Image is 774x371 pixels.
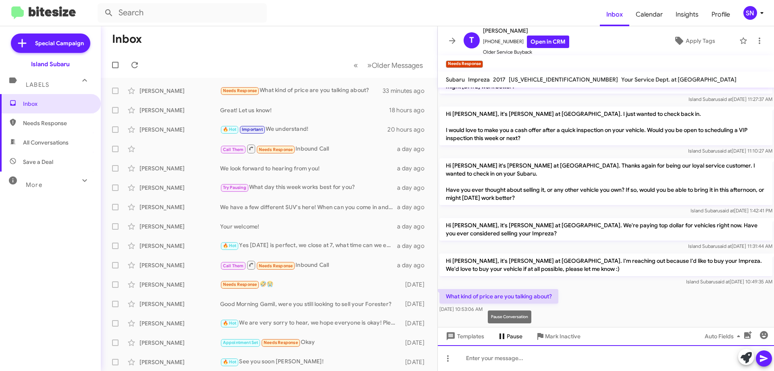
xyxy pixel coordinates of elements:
[688,148,772,154] span: Island Subaru [DATE] 11:10:27 AM
[669,3,705,26] a: Insights
[220,300,401,308] div: Good Morning Gamil, were you still looking to sell your Forester?
[223,185,246,190] span: Try Pausing
[220,241,397,250] div: Yes [DATE] is perfect, we close at 7, what time can we expect you?
[545,329,580,344] span: Mark Inactive
[527,36,569,48] a: Open in CRM
[397,184,431,192] div: a day ago
[705,3,737,26] a: Profile
[439,158,772,205] p: Hi [PERSON_NAME] it's [PERSON_NAME] at [GEOGRAPHIC_DATA]. Thanks again for being our loyal servic...
[26,181,42,189] span: More
[507,329,522,344] span: Pause
[220,319,401,328] div: We are very sorry to hear, we hope everyone is okay! Please let me know when you are available to...
[259,263,293,268] span: Needs Response
[483,36,569,48] span: [PHONE_NUMBER]
[139,222,220,231] div: [PERSON_NAME]
[689,96,772,102] span: Island Subaru [DATE] 11:27:37 AM
[220,260,397,270] div: Inbound Call
[737,6,765,20] button: SN
[743,6,757,20] div: SN
[139,319,220,327] div: [PERSON_NAME]
[223,359,237,365] span: 🔥 Hot
[439,289,558,304] p: What kind of price are you talking about?
[397,222,431,231] div: a day ago
[468,76,490,83] span: Impreza
[383,87,431,95] div: 33 minutes ago
[139,281,220,289] div: [PERSON_NAME]
[698,329,750,344] button: Auto Fields
[220,280,401,289] div: 🤣😭
[223,282,257,287] span: Needs Response
[493,76,506,83] span: 2017
[718,96,732,102] span: said at
[139,300,220,308] div: [PERSON_NAME]
[26,81,49,88] span: Labels
[220,357,401,367] div: See you soon [PERSON_NAME]!
[264,340,298,345] span: Needs Response
[529,329,587,344] button: Mark Inactive
[223,340,258,345] span: Appointment Set
[139,339,220,347] div: [PERSON_NAME]
[31,60,70,68] div: Island Subaru
[220,203,397,211] div: We have a few different SUV's here! When can you come in and check them out?
[242,127,263,132] span: Important
[220,125,387,134] div: We understand!
[438,329,491,344] button: Templates
[691,208,772,214] span: Island Subaru [DATE] 1:42:41 PM
[220,222,397,231] div: Your welcome!
[220,183,397,192] div: What day this week works best for you?
[446,61,483,68] small: Needs Response
[223,127,237,132] span: 🔥 Hot
[397,261,431,269] div: a day ago
[354,60,358,70] span: «
[139,87,220,95] div: [PERSON_NAME]
[718,243,732,249] span: said at
[491,329,529,344] button: Pause
[223,263,244,268] span: Call Them
[23,119,92,127] span: Needs Response
[349,57,363,73] button: Previous
[98,3,267,23] input: Search
[686,279,772,285] span: Island Subaru [DATE] 10:49:35 AM
[600,3,629,26] a: Inbox
[223,243,237,248] span: 🔥 Hot
[223,321,237,326] span: 🔥 Hot
[362,57,428,73] button: Next
[446,76,465,83] span: Subaru
[401,300,431,308] div: [DATE]
[397,203,431,211] div: a day ago
[401,319,431,327] div: [DATE]
[139,106,220,114] div: [PERSON_NAME]
[401,358,431,366] div: [DATE]
[223,88,257,93] span: Needs Response
[439,306,483,312] span: [DATE] 10:53:06 AM
[509,76,618,83] span: [US_VEHICLE_IDENTIFICATION_NUMBER]
[372,61,423,70] span: Older Messages
[705,329,743,344] span: Auto Fields
[483,48,569,56] span: Older Service Buyback
[720,208,734,214] span: said at
[439,218,772,241] p: Hi [PERSON_NAME], it's [PERSON_NAME] at [GEOGRAPHIC_DATA]. We're paying top dollar for vehicles r...
[220,164,397,172] div: We look forward to hearing from you!
[688,243,772,249] span: Island Subaru [DATE] 11:31:44 AM
[11,34,90,53] a: Special Campaign
[139,164,220,172] div: [PERSON_NAME]
[139,184,220,192] div: [PERSON_NAME]
[23,100,92,108] span: Inbox
[367,60,372,70] span: »
[686,34,715,48] span: Apply Tags
[439,107,772,145] p: Hi [PERSON_NAME], it's [PERSON_NAME] at [GEOGRAPHIC_DATA]. I just wanted to check back in. I woul...
[220,144,397,154] div: Inbound Call
[718,148,732,154] span: said at
[389,106,431,114] div: 18 hours ago
[387,126,431,134] div: 20 hours ago
[629,3,669,26] a: Calendar
[716,279,730,285] span: said at
[483,26,569,36] span: [PERSON_NAME]
[397,242,431,250] div: a day ago
[220,106,389,114] div: Great! Let us know!
[444,329,484,344] span: Templates
[23,158,53,166] span: Save a Deal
